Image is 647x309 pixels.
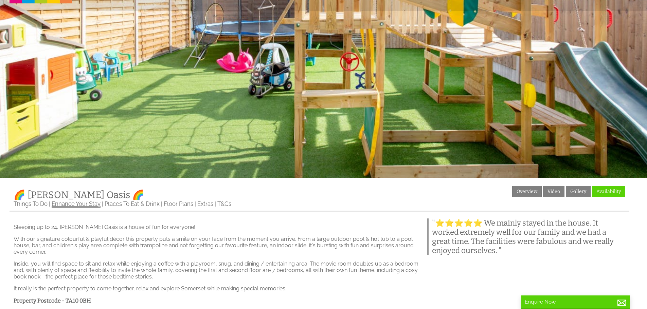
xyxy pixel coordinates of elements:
[543,186,564,197] a: Video
[525,299,627,305] p: Enquire Now
[217,200,231,207] a: T&Cs
[14,236,419,255] p: With our signature colourful & playful décor this property puts a smile on your face from the mom...
[197,200,213,207] a: Extras
[512,186,542,197] a: Overview
[566,186,591,197] a: Gallery
[14,200,48,207] a: Things To Do
[14,224,419,230] p: Sleeping up to 24, [PERSON_NAME] Oasis is a house of fun for everyone!
[14,260,419,280] p: Inside, you will find space to sit and relax while enjoying a coffee with a playroom, snug, and d...
[14,285,419,292] p: It really is the perfect property to come together, relax and explore Somerset while making speci...
[427,218,625,255] blockquote: "⭐⭐⭐⭐⭐ We mainly stayed in the house. It worked extremely well for our family and we had a great ...
[14,297,91,304] strong: Property Postcode - TA10 0BH
[14,189,144,200] a: 🌈 [PERSON_NAME] Oasis 🌈
[592,186,625,197] a: Availability
[164,200,193,207] a: Floor Plans
[105,200,160,207] a: Places To Eat & Drink
[52,200,101,208] a: Enhance Your Stay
